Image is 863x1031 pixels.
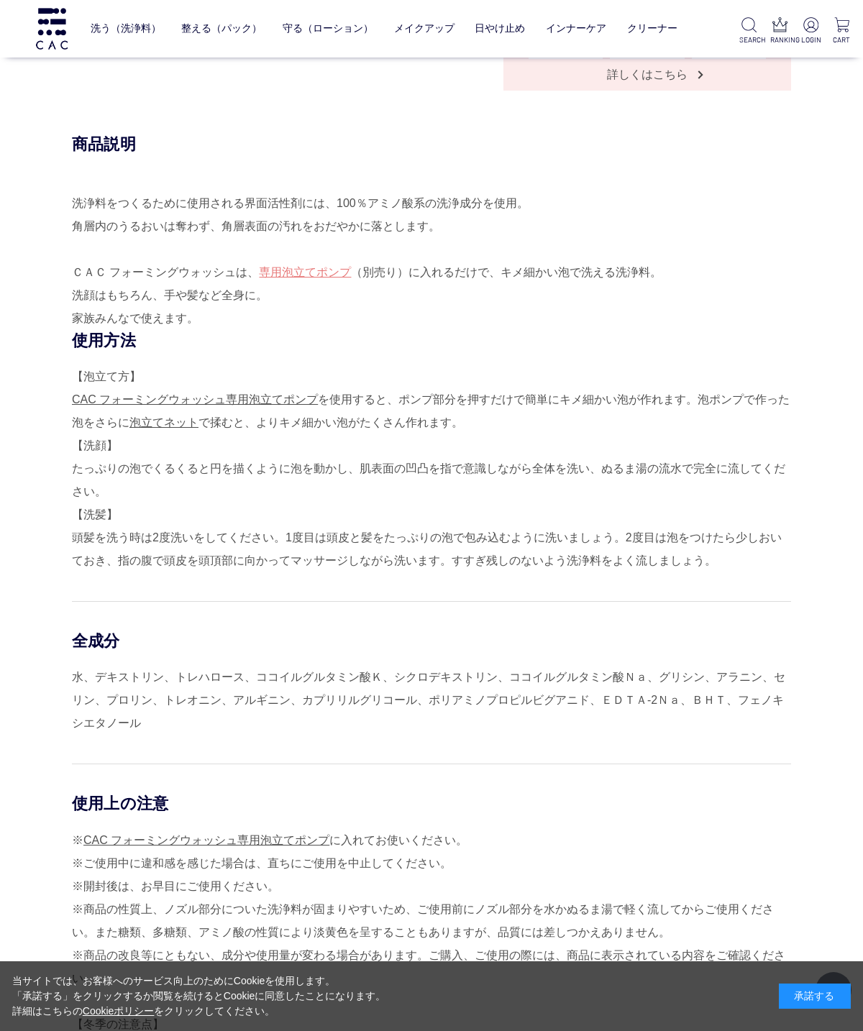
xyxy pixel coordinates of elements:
[34,8,70,49] img: logo
[72,793,791,814] div: 使用上の注意
[181,12,262,45] a: 整える（パック）
[72,666,791,735] div: 水、デキストリン、トレハロース、ココイルグルタミン酸Ｋ、シクロデキストリン、ココイルグルタミン酸Ｎａ、グリシン、アラニン、セリン、プロリン、トレオニン、アルギニン、カプリリルグリコール、ポリアミ...
[83,1005,155,1017] a: Cookieポリシー
[72,134,791,155] div: 商品説明
[739,35,759,45] p: SEARCH
[283,12,373,45] a: 守る（ローション）
[739,17,759,45] a: SEARCH
[832,35,851,45] p: CART
[72,330,791,351] div: 使用方法
[770,35,790,45] p: RANKING
[779,984,851,1009] div: 承諾する
[394,12,455,45] a: メイクアップ
[832,17,851,45] a: CART
[801,35,821,45] p: LOGIN
[593,67,702,82] span: 詳しくはこちら
[72,631,791,651] div: 全成分
[12,973,386,1019] div: 当サイトでは、お客様へのサービス向上のためにCookieを使用します。 「承諾する」をクリックするか閲覧を続けるとCookieに同意したことになります。 詳細はこちらの をクリックしてください。
[72,393,318,405] a: CAC フォーミングウォッシュ専用泡立てポンプ
[801,17,821,45] a: LOGIN
[83,834,329,846] a: CAC フォーミングウォッシュ専用泡立てポンプ
[627,12,677,45] a: クリーナー
[259,266,351,278] a: 専用泡立てポンプ
[546,12,606,45] a: インナーケア
[129,416,198,429] a: 泡立てネット
[475,12,525,45] a: 日やけ止め
[91,12,161,45] a: 洗う（洗浄料）
[72,365,791,572] div: 【泡立て方】 を使用すると、ポンプ部分を押すだけで簡単にキメ細かい泡が作れます。泡ポンプで作った泡をさらに で揉むと、よりキメ細かい泡がたくさん作れます。 【洗顔】 たっぷりの泡でくるくると円を...
[770,17,790,45] a: RANKING
[72,192,791,330] div: 洗浄料をつくるために使用される界面活性剤には、100％アミノ酸系の洗浄成分を使用。 角層内のうるおいは奪わず、角層表面の汚れをおだやかに落とします。 ＣＡＣ フォーミングウォッシュは、 （別売り...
